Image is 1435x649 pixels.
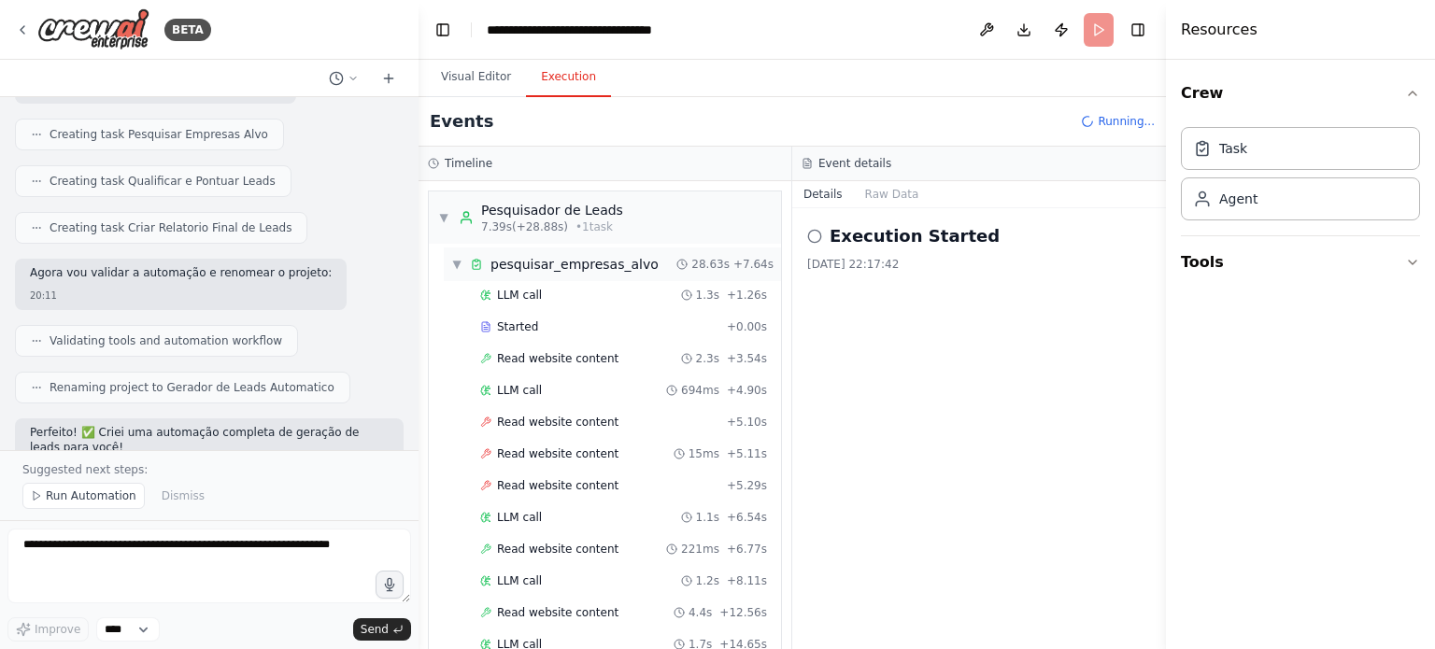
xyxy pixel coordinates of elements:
button: Tools [1181,236,1420,289]
span: Read website content [497,446,618,461]
p: Suggested next steps: [22,462,396,477]
span: + 6.77s [727,542,767,557]
button: Raw Data [854,181,931,207]
span: Creating task Criar Relatorio Final de Leads [50,220,291,235]
span: + 5.11s [727,446,767,461]
span: Read website content [497,415,618,430]
span: 694ms [681,383,719,398]
span: LLM call [497,288,542,303]
span: + 4.90s [727,383,767,398]
span: Read website content [497,478,618,493]
span: Send [361,622,389,637]
div: [DATE] 22:17:42 [807,257,1151,272]
span: Renaming project to Gerador de Leads Automatico [50,380,334,395]
span: Run Automation [46,488,136,503]
span: 221ms [681,542,719,557]
span: LLM call [497,383,542,398]
button: Visual Editor [426,58,526,97]
span: Creating task Pesquisar Empresas Alvo [50,127,268,142]
button: Click to speak your automation idea [376,571,404,599]
span: Improve [35,622,80,637]
span: Started [497,319,538,334]
span: ▼ [451,257,462,272]
img: Logo [37,8,149,50]
span: LLM call [497,510,542,525]
span: 4.4s [689,605,712,620]
div: Crew [1181,120,1420,235]
h2: Execution Started [830,223,1000,249]
span: + 6.54s [727,510,767,525]
h4: Resources [1181,19,1257,41]
span: + 1.26s [727,288,767,303]
span: 1.3s [696,288,719,303]
span: 28.63s [691,257,730,272]
h3: Event details [818,156,891,171]
button: Send [353,618,411,641]
div: 20:11 [30,289,332,303]
button: Details [792,181,854,207]
span: + 12.56s [719,605,767,620]
button: Crew [1181,67,1420,120]
span: 2.3s [696,351,719,366]
span: Read website content [497,605,618,620]
p: Agora vou validar a automação e renomear o projeto: [30,266,332,281]
div: pesquisar_empresas_alvo [490,255,659,274]
span: 15ms [689,446,719,461]
span: Read website content [497,542,618,557]
span: + 3.54s [727,351,767,366]
h2: Events [430,108,493,134]
p: Perfeito! ✅ Criei uma automação completa de geração de leads para você! [30,426,389,455]
div: Task [1219,139,1247,158]
button: Hide left sidebar [430,17,456,43]
span: + 5.10s [727,415,767,430]
button: Hide right sidebar [1125,17,1151,43]
button: Run Automation [22,483,145,509]
button: Dismiss [152,483,214,509]
span: • 1 task [575,219,613,234]
span: + 7.64s [733,257,774,272]
nav: breadcrumb [487,21,697,39]
span: + 0.00s [727,319,767,334]
button: Improve [7,617,89,642]
span: ▼ [438,210,449,225]
button: Execution [526,58,611,97]
span: Creating task Qualificar e Pontuar Leads [50,174,276,189]
span: Running... [1098,114,1155,129]
span: 1.2s [696,573,719,588]
span: LLM call [497,573,542,588]
button: Start a new chat [374,67,404,90]
span: + 5.29s [727,478,767,493]
h3: Timeline [445,156,492,171]
div: BETA [164,19,211,41]
div: Pesquisador de Leads [481,201,623,219]
span: + 8.11s [727,573,767,588]
span: 1.1s [696,510,719,525]
span: Read website content [497,351,618,366]
span: 7.39s (+28.88s) [481,219,568,234]
span: Validating tools and automation workflow [50,333,282,348]
span: Dismiss [162,488,205,503]
button: Switch to previous chat [321,67,366,90]
div: Agent [1219,190,1257,208]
